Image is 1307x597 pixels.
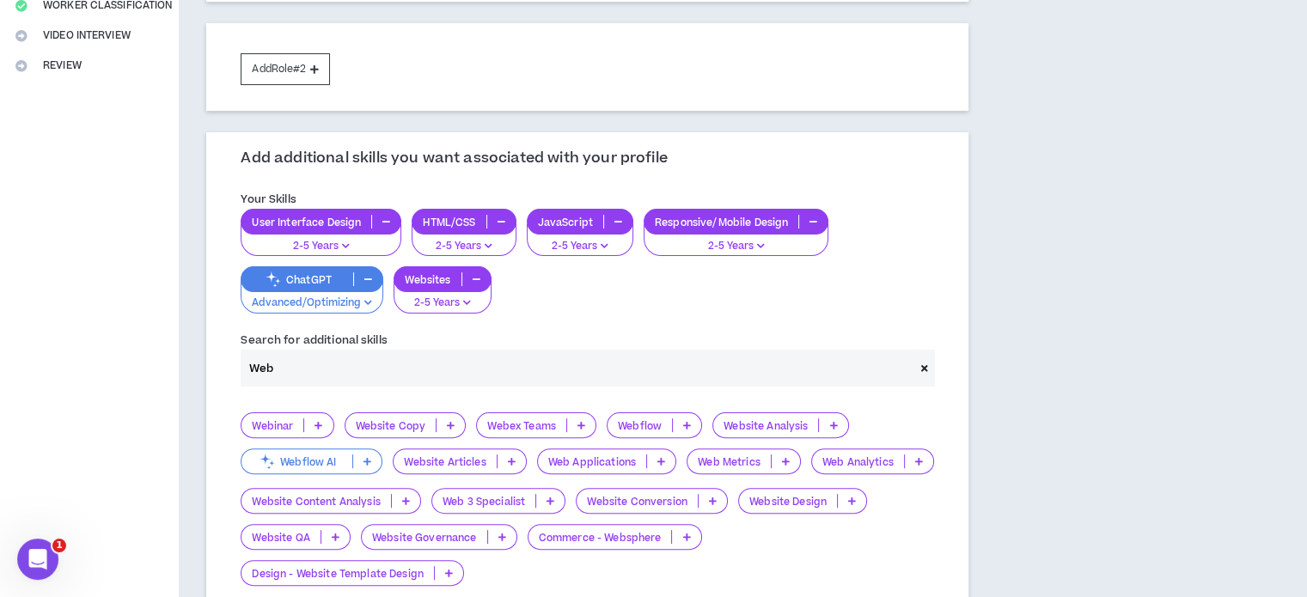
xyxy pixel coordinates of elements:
[538,239,622,254] p: 2-5 Years
[423,239,504,254] p: 2-5 Years
[528,531,672,544] p: Commerce - Websphere
[812,455,904,468] p: Web Analytics
[252,295,372,311] p: Advanced/Optimizing
[241,216,371,228] p: User Interface Design
[713,419,818,432] p: Website Analysis
[241,455,352,468] p: Webflow AI
[241,350,913,387] input: (e.g. Wireframing, Web Design, A/B Testing, etc.)
[528,216,603,228] p: JavaScript
[477,419,566,432] p: Webex Teams
[538,455,646,468] p: Web Applications
[394,455,496,468] p: Website Articles
[655,239,817,254] p: 2-5 Years
[17,539,58,580] iframe: Intercom live chat
[394,273,461,286] p: Websites
[241,186,296,213] label: Your Skills
[608,419,672,432] p: Webflow
[412,224,516,257] button: 2-5 Years
[405,295,479,311] p: 2-5 Years
[577,495,698,508] p: Website Conversion
[345,419,437,432] p: Website Copy
[527,224,633,257] button: 2-5 Years
[241,224,401,257] button: 2-5 Years
[241,495,390,508] p: Website Content Analysis
[412,216,486,228] p: HTML/CSS
[241,149,667,168] h3: Add additional skills you want associated with your profile
[241,567,433,580] p: Design - Website Template Design
[241,326,387,354] label: Search for additional skills
[362,531,487,544] p: Website Governance
[241,281,383,314] button: Advanced/Optimizing
[241,53,329,85] button: AddRole#2
[644,216,798,228] p: Responsive/Mobile Design
[241,419,303,432] p: Webinar
[52,539,66,552] span: 1
[432,495,535,508] p: Web 3 Specialist
[252,239,390,254] p: 2-5 Years
[241,531,320,544] p: Website QA
[739,495,837,508] p: Website Design
[241,273,353,286] p: ChatGPT
[687,455,771,468] p: Web Metrics
[644,224,828,257] button: 2-5 Years
[394,281,491,314] button: 2-5 Years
